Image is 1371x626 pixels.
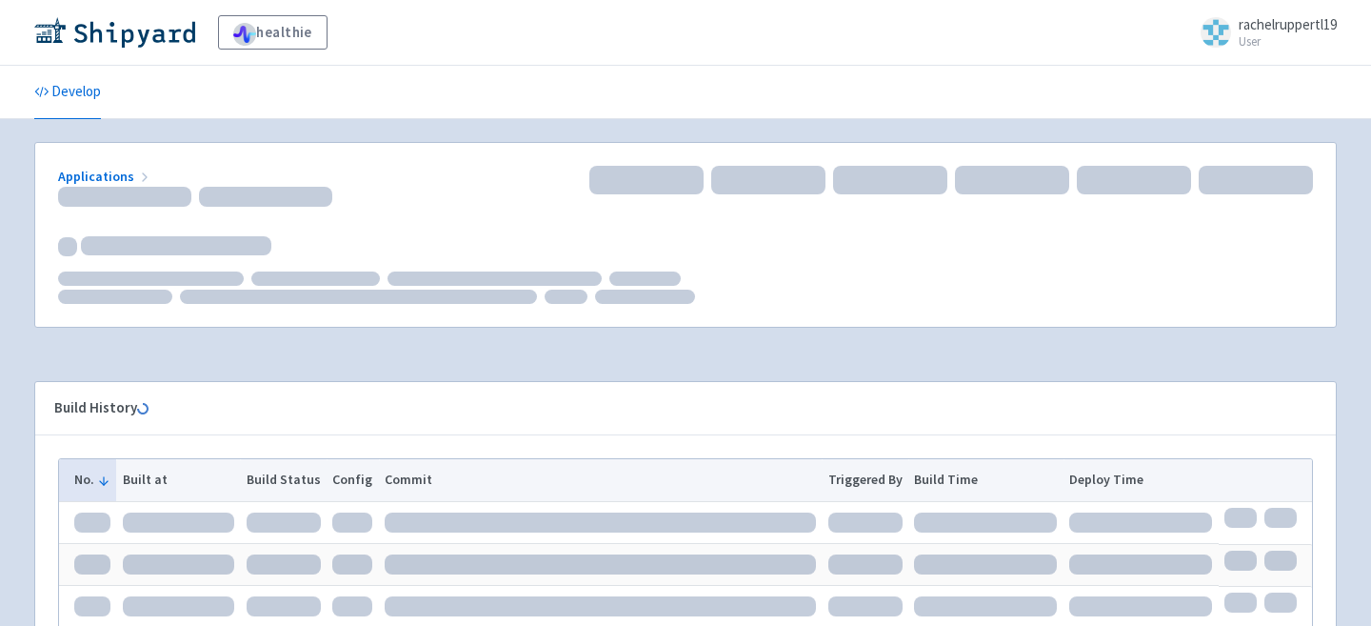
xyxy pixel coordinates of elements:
[34,66,101,119] a: Develop
[1189,17,1337,48] a: rachelruppertl19 User
[1063,459,1219,501] th: Deploy Time
[116,459,240,501] th: Built at
[1239,15,1337,33] span: rachelruppertl19
[908,459,1063,501] th: Build Time
[1239,35,1337,48] small: User
[379,459,823,501] th: Commit
[327,459,379,501] th: Config
[58,168,152,185] a: Applications
[218,15,328,50] a: healthie
[240,459,327,501] th: Build Status
[822,459,908,501] th: Triggered By
[54,397,1286,419] div: Build History
[34,17,195,48] img: Shipyard logo
[74,470,110,490] button: No.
